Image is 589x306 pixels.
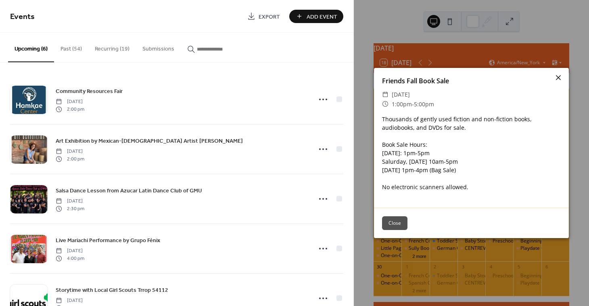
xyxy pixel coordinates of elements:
[414,100,434,108] span: 5:00pm
[241,10,286,23] a: Export
[56,236,160,245] a: Live Mariachi Performance by Grupo Fénix
[56,198,84,205] span: [DATE]
[382,216,407,230] button: Close
[307,13,337,21] span: Add Event
[10,9,35,25] span: Events
[56,136,243,146] a: Art Exhibition by Mexican-[DEMOGRAPHIC_DATA] Artist [PERSON_NAME]
[56,87,123,96] a: Community Resources Fair
[392,100,412,108] span: 1:00pm
[56,285,168,295] a: Storytime with Local Girl Scouts Trrop 54112
[382,99,388,109] div: ​
[56,186,202,195] a: Salsa Dance Lesson from Azucar Latin Dance Club of GMU
[56,155,84,162] span: 2:00 pm
[54,33,88,61] button: Past (54)
[56,286,168,295] span: Storytime with Local Girl Scouts Trrop 54112
[88,33,136,61] button: Recurring (19)
[374,115,569,200] div: Thousands of gently used fiction and non-fiction books, audiobooks, and DVDs for sale. Book Sale ...
[56,148,84,155] span: [DATE]
[56,297,84,304] span: [DATE]
[289,10,343,23] button: Add Event
[56,236,160,245] span: Live Mariachi Performance by Grupo Fénix
[56,98,84,106] span: [DATE]
[56,247,84,255] span: [DATE]
[136,33,181,61] button: Submissions
[8,33,54,62] button: Upcoming (6)
[56,205,84,212] span: 2:30 pm
[392,90,410,99] span: [DATE]
[56,87,123,96] span: Community Resources Fair
[56,187,202,195] span: Salsa Dance Lesson from Azucar Latin Dance Club of GMU
[56,106,84,113] span: 2:00 pm
[382,90,388,99] div: ​
[259,13,280,21] span: Export
[374,76,569,86] div: Friends Fall Book Sale
[412,100,414,108] span: -
[56,137,243,146] span: Art Exhibition by Mexican-[DEMOGRAPHIC_DATA] Artist [PERSON_NAME]
[56,255,84,262] span: 4:00 pm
